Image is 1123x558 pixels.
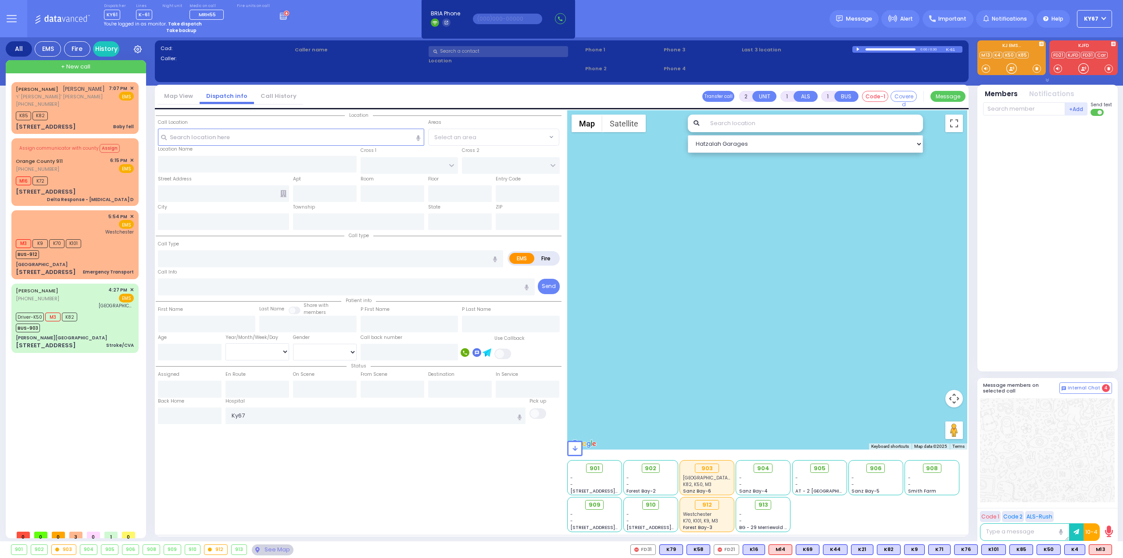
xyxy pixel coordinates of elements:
[743,544,765,555] div: K16
[52,545,76,554] div: 903
[166,27,197,34] strong: Take backup
[361,334,402,341] label: Call back number
[538,279,560,294] button: Send
[757,464,769,473] span: 904
[168,21,202,27] strong: Take dispatch
[494,335,525,342] label: Use Callback
[35,41,61,57] div: EMS
[130,213,134,220] span: ✕
[702,91,734,102] button: Transfer call
[1089,544,1112,555] div: M13
[626,481,629,488] span: -
[823,544,848,555] div: BLS
[259,306,284,313] label: Last Name
[31,545,48,554] div: 902
[904,544,925,555] div: K9
[63,85,105,93] span: [PERSON_NAME]
[928,44,930,54] div: /
[980,52,992,58] a: M13
[664,46,739,54] span: Phone 3
[743,544,765,555] div: BLS
[16,313,44,321] span: Driver-K50
[664,65,739,72] span: Phone 4
[434,133,476,142] span: Select an area
[590,464,600,473] span: 901
[908,488,936,494] span: Smith Farm
[509,253,535,264] label: EMS
[429,57,582,65] label: Location
[199,11,216,18] span: MRH55
[130,157,134,164] span: ✕
[16,341,76,350] div: [STREET_ADDRESS]
[1081,52,1094,58] a: FD31
[361,176,374,183] label: Room
[570,524,653,531] span: [STREET_ADDRESS][PERSON_NAME]
[1051,52,1065,58] a: FD21
[496,371,518,378] label: In Service
[158,334,167,341] label: Age
[158,241,179,248] label: Call Type
[32,176,48,185] span: K72
[739,511,742,518] span: -
[769,544,792,555] div: ALS
[1002,511,1024,522] button: Code 2
[570,511,573,518] span: -
[938,15,966,23] span: Important
[158,398,184,405] label: Back Home
[1102,384,1110,392] span: 4
[529,398,546,405] label: Pick up
[570,475,573,481] span: -
[823,544,848,555] div: K44
[930,91,966,102] button: Message
[645,464,656,473] span: 902
[19,145,99,151] span: Assign communicator with county
[49,239,64,248] span: K70
[904,544,925,555] div: BLS
[589,500,601,509] span: 909
[705,115,923,132] input: Search location
[908,475,911,481] span: -
[225,398,245,405] label: Hospital
[569,438,598,450] a: Open this area in Google Maps (opens a new window)
[47,196,134,203] div: Delta Response - [MEDICAL_DATA] D
[35,13,93,24] img: Logo
[739,481,742,488] span: -
[739,475,742,481] span: -
[428,371,454,378] label: Destination
[136,10,152,20] span: K-61
[108,287,127,293] span: 4:27 PM
[814,464,826,473] span: 905
[683,481,712,488] span: K82, K50, M3
[361,306,390,313] label: P First Name
[158,119,188,126] label: Call Location
[862,91,888,102] button: Code-1
[630,544,656,555] div: FD31
[795,481,798,488] span: -
[877,544,901,555] div: K82
[69,532,82,538] span: 3
[16,268,76,277] div: [STREET_ADDRESS]
[1062,386,1066,391] img: comment-alt.png
[16,250,39,259] span: BUS-912
[945,390,963,407] button: Map camera controls
[980,511,1001,522] button: Code 1
[295,46,426,54] label: Caller name
[164,545,181,554] div: 909
[1009,544,1033,555] div: BLS
[429,46,568,57] input: Search a contact
[190,4,227,9] label: Medic on call
[345,112,373,119] span: Location
[834,91,858,102] button: BUS
[659,544,683,555] div: K79
[714,544,739,555] div: FD21
[870,464,882,473] span: 906
[62,313,77,321] span: K82
[104,532,118,538] span: 1
[496,176,521,183] label: Entry Code
[851,544,873,555] div: K21
[851,475,854,481] span: -
[341,297,376,304] span: Patient info
[119,294,134,302] span: EMS
[1084,15,1098,23] span: KY67
[280,190,286,197] span: Other building occupants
